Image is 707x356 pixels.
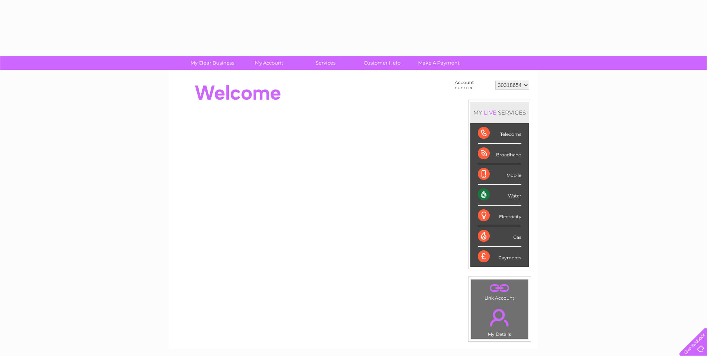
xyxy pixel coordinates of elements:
a: My Account [238,56,300,70]
div: LIVE [482,109,498,116]
a: My Clear Business [182,56,243,70]
div: Mobile [478,164,521,185]
td: My Details [471,303,528,339]
a: . [473,305,526,331]
div: Telecoms [478,123,521,144]
div: Gas [478,226,521,247]
a: . [473,281,526,294]
div: MY SERVICES [470,102,529,123]
td: Link Account [471,279,528,303]
div: Broadband [478,144,521,164]
div: Electricity [478,206,521,226]
div: Water [478,185,521,205]
a: Make A Payment [408,56,470,70]
a: Services [295,56,356,70]
td: Account number [453,78,493,92]
a: Customer Help [351,56,413,70]
div: Payments [478,247,521,267]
